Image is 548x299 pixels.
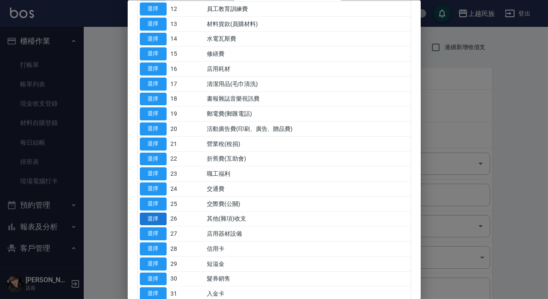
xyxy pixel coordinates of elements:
[140,227,167,240] button: 選擇
[169,241,205,256] td: 28
[169,16,205,31] td: 13
[205,31,410,47] td: 水電瓦斯費
[169,61,205,76] td: 16
[140,17,167,30] button: 選擇
[205,136,410,151] td: 營業稅(稅捐)
[140,3,167,16] button: 選擇
[169,211,205,226] td: 26
[205,1,410,16] td: 員工教育訓練費
[169,1,205,16] td: 12
[169,196,205,211] td: 25
[169,151,205,166] td: 22
[140,122,167,135] button: 選擇
[205,121,410,136] td: 活動廣告費(印刷、廣告、贈品費)
[140,107,167,120] button: 選擇
[205,106,410,121] td: 郵電費(郵匯電話)
[205,256,410,271] td: 短溢金
[169,271,205,286] td: 30
[140,77,167,90] button: 選擇
[140,152,167,165] button: 選擇
[140,92,167,105] button: 選擇
[205,211,410,226] td: 其他(雜項)收支
[169,121,205,136] td: 20
[169,226,205,241] td: 27
[169,46,205,61] td: 15
[140,182,167,195] button: 選擇
[140,167,167,180] button: 選擇
[169,31,205,47] td: 14
[169,106,205,121] td: 19
[205,76,410,91] td: 清潔用品(毛巾清洗)
[205,181,410,196] td: 交通費
[169,76,205,91] td: 17
[140,32,167,45] button: 選擇
[205,196,410,211] td: 交際費(公關)
[140,272,167,285] button: 選擇
[140,47,167,60] button: 選擇
[140,137,167,150] button: 選擇
[140,197,167,210] button: 選擇
[169,91,205,107] td: 18
[205,61,410,76] td: 店用耗材
[205,46,410,61] td: 修繕費
[205,271,410,286] td: 髮券銷售
[205,241,410,256] td: 信用卡
[169,166,205,181] td: 23
[140,62,167,75] button: 選擇
[169,136,205,151] td: 21
[140,212,167,225] button: 選擇
[169,181,205,196] td: 24
[140,257,167,270] button: 選擇
[169,256,205,271] td: 29
[205,16,410,31] td: 材料貨款(員購材料)
[205,91,410,107] td: 書報雜誌音樂視訊費
[205,151,410,166] td: 折舊費(互助會)
[205,166,410,181] td: 職工福利
[140,242,167,255] button: 選擇
[205,226,410,241] td: 店用器材設備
